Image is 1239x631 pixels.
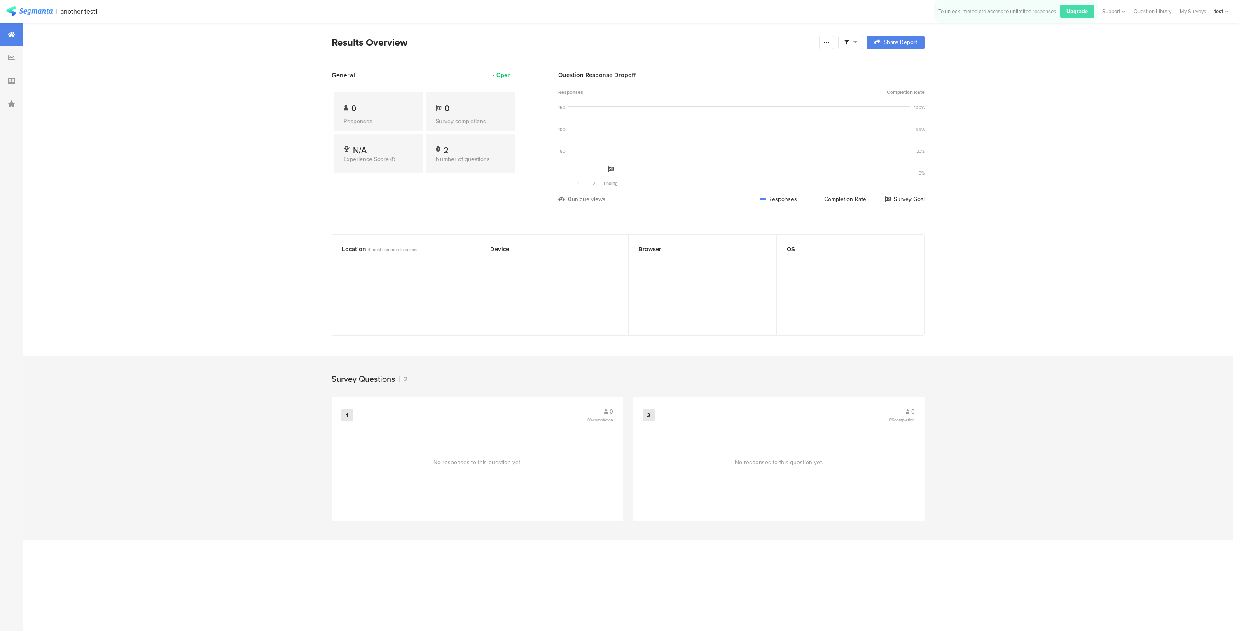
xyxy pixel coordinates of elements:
div: Upgrade [1060,5,1094,18]
a: Upgrade [1056,5,1094,18]
div: Results Overview [332,35,815,50]
div: 0 [568,195,572,203]
div: Survey Questions [332,373,395,385]
span: Completion Rate [887,89,925,96]
span: Experience Score [344,155,389,164]
span: completion [593,417,613,423]
span: Share Report [884,40,917,45]
span: 0 [911,407,915,416]
div: 66% [916,126,925,133]
a: Question Library [1129,7,1176,15]
div: Responses [760,195,797,203]
span: 1 [577,180,579,187]
div: Completion Rate [816,195,866,203]
span: Responses [558,89,583,96]
span: 0 [351,102,356,115]
div: Survey Goal [885,195,925,203]
span: 0 [444,102,449,115]
img: segmanta logo [6,6,53,16]
a: My Surveys [1176,7,1210,15]
div: 100 [558,126,566,133]
div: Location [342,245,456,254]
div: To unlock immediate access to unlimited responses [938,7,1056,15]
span: Number of questions [436,155,490,164]
span: General [332,70,355,80]
div: OS [787,245,901,254]
div: Browser [638,245,753,254]
span: completion [894,417,915,423]
div: 33% [916,148,925,154]
div: Ending [603,180,619,187]
div: 50 [560,148,566,154]
i: Survey Goal [608,166,614,172]
span: 0% [587,417,613,423]
div: Question Response Dropoff [558,70,925,79]
div: 150 [558,104,566,111]
div: Responses [344,117,413,126]
div: another test1 [61,7,97,15]
span: 0% [889,417,915,423]
span: No responses to this question yet. [433,458,521,467]
span: N/A [353,144,367,157]
div: 2 [444,144,449,152]
div: Open [496,71,511,79]
div: unique views [572,195,605,203]
div: 2 [643,409,655,421]
div: 0% [919,170,925,176]
div: Support [1102,5,1125,18]
span: 4 most common locations [368,246,417,253]
div: 100% [914,104,925,111]
span: No responses to this question yet. [735,458,823,467]
div: Device [490,245,605,254]
div: | [56,7,57,16]
div: 2 [399,374,407,384]
span: 2 [593,180,596,187]
div: Survey completions [436,117,505,126]
div: 1 [341,409,353,421]
div: test [1214,7,1223,15]
span: 0 [610,407,613,416]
